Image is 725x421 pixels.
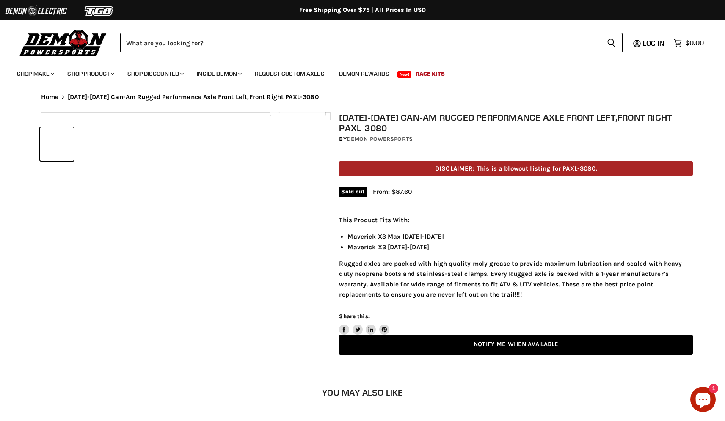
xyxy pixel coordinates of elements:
a: Request Custom Axles [248,65,331,83]
h2: You may also like [41,388,684,397]
a: Demon Powersports [347,135,413,143]
a: $0.00 [670,37,708,49]
span: From: $87.60 [373,188,412,195]
nav: Breadcrumbs [24,94,701,101]
img: TGB Logo 2 [68,3,131,19]
input: Search [120,33,600,52]
p: This Product Fits With: [339,215,693,225]
button: 2019-2023 Can-Am Rugged Performance Axle Front Left,Front Right PAXL-3080 thumbnail [40,127,74,161]
span: $0.00 [685,39,704,47]
img: Demon Electric Logo 2 [4,3,68,19]
a: Race Kits [409,65,451,83]
li: Maverick X3 [DATE]-[DATE] [347,242,693,252]
img: Demon Powersports [17,28,110,58]
span: [DATE]-[DATE] Can-Am Rugged Performance Axle Front Left,Front Right PAXL-3080 [68,94,319,101]
ul: Main menu [11,62,702,83]
span: New! [397,71,412,78]
a: Home [41,94,59,101]
form: Product [120,33,623,52]
a: Shop Product [61,65,119,83]
h1: [DATE]-[DATE] Can-Am Rugged Performance Axle Front Left,Front Right PAXL-3080 [339,112,693,133]
li: Maverick X3 Max [DATE]-[DATE] [347,231,693,242]
a: Notify Me When Available [339,335,693,355]
button: Search [600,33,623,52]
div: Rugged axles are packed with high quality moly grease to provide maximum lubrication and sealed w... [339,215,693,300]
span: Click to expand [274,107,321,113]
a: Shop Make [11,65,59,83]
a: Log in [639,39,670,47]
span: Log in [643,39,664,47]
span: Sold out [339,187,367,196]
p: DISCLAIMER: This is a blowout listing for PAXL-3080. [339,161,693,176]
div: Free Shipping Over $75 | All Prices In USD [24,6,701,14]
aside: Share this: [339,313,389,335]
inbox-online-store-chat: Shopify online store chat [688,387,718,414]
a: Inside Demon [190,65,247,83]
a: Demon Rewards [333,65,396,83]
div: by [339,135,693,144]
span: Share this: [339,313,369,319]
a: Shop Discounted [121,65,189,83]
